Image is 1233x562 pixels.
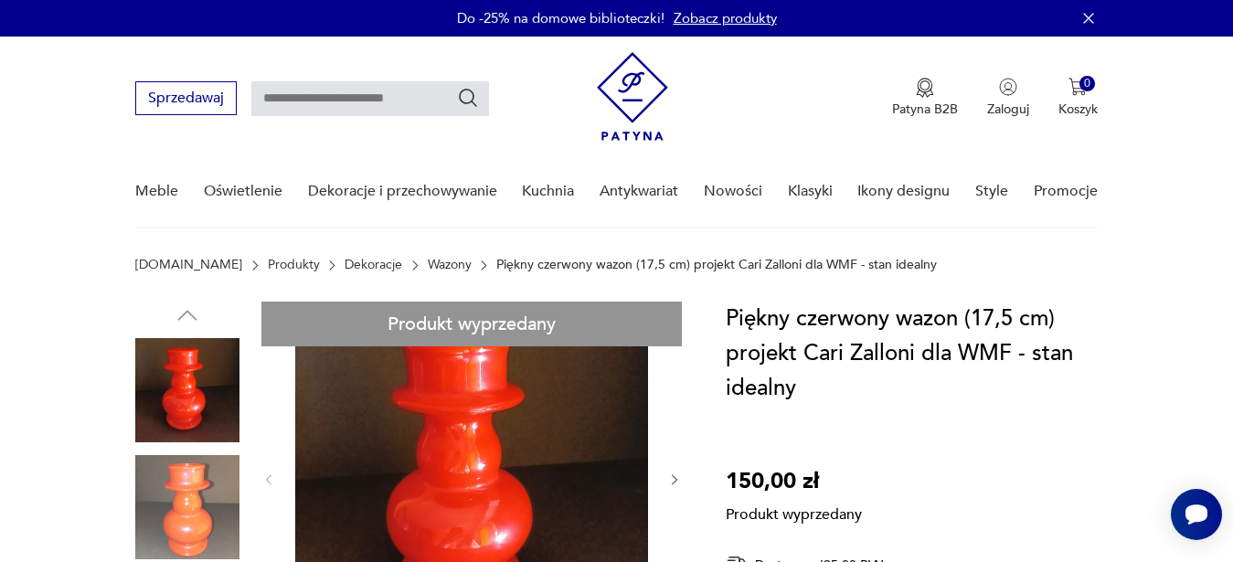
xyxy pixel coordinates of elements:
a: Dekoracje i przechowywanie [308,156,497,227]
img: Ikona koszyka [1068,78,1087,96]
a: Sprzedawaj [135,93,237,106]
img: Patyna - sklep z meblami i dekoracjami vintage [597,52,668,141]
a: Klasyki [788,156,833,227]
a: Dekoracje [345,258,402,272]
a: Produkty [268,258,320,272]
a: Oświetlenie [204,156,282,227]
p: Piękny czerwony wazon (17,5 cm) projekt Cari Zalloni dla WMF - stan idealny [496,258,937,272]
button: 0Koszyk [1058,78,1098,118]
div: 0 [1079,76,1095,91]
button: Szukaj [457,87,479,109]
iframe: Smartsupp widget button [1171,489,1222,540]
p: Zaloguj [987,101,1029,118]
a: Nowości [704,156,762,227]
a: Wazony [428,258,472,272]
a: Ikony designu [857,156,950,227]
a: Kuchnia [522,156,574,227]
p: Patyna B2B [892,101,958,118]
button: Sprzedawaj [135,81,237,115]
a: Antykwariat [600,156,678,227]
button: Patyna B2B [892,78,958,118]
a: [DOMAIN_NAME] [135,258,242,272]
img: Ikonka użytkownika [999,78,1017,96]
p: Produkt wyprzedany [726,499,862,525]
a: Meble [135,156,178,227]
button: Zaloguj [987,78,1029,118]
a: Style [975,156,1008,227]
a: Ikona medaluPatyna B2B [892,78,958,118]
a: Zobacz produkty [674,9,777,27]
p: 150,00 zł [726,464,862,499]
a: Promocje [1034,156,1098,227]
img: Ikona medalu [916,78,934,98]
p: Koszyk [1058,101,1098,118]
p: Do -25% na domowe biblioteczki! [457,9,664,27]
h1: Piękny czerwony wazon (17,5 cm) projekt Cari Zalloni dla WMF - stan idealny [726,302,1111,406]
